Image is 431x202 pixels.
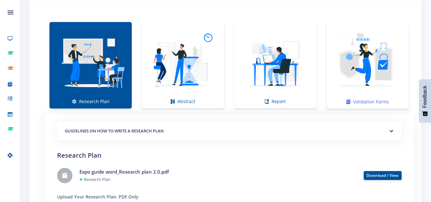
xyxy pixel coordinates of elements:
h5: GUIDELINES ON HOW TO WRITE A RESEARCH PLAN [65,128,394,134]
a: Expo guide word_Research plan 2.0.pdf [79,168,169,175]
h2: Research Plan [57,151,401,160]
a: Research Plan [49,22,132,108]
small: Research Plan [84,176,110,182]
button: Download / View [364,171,402,180]
img: Validation Forms [331,26,404,98]
button: Feedback - Show survey [419,79,431,123]
a: Download / View [367,173,399,178]
label: Upload Your Research Plan. PDF Only [57,193,138,200]
img: Report [239,26,311,98]
a: Report [234,22,316,108]
span: Feedback [422,86,428,108]
span: ● [79,176,83,183]
a: Abstract [142,22,224,108]
img: Research Plan [55,26,127,98]
a: Validation Forms [326,22,409,109]
img: Abstract [147,26,219,98]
